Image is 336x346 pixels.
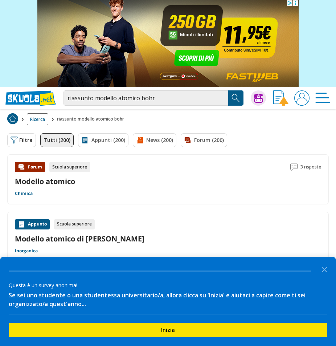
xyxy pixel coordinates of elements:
[18,221,25,228] img: Appunti contenuto
[78,133,128,147] a: Appunti (200)
[228,90,243,106] button: Search Button
[230,93,241,103] img: Cerca appunti, riassunti o versioni
[15,219,50,229] div: Appunto
[49,162,90,172] div: Scuola superiore
[184,137,191,144] img: Forum filtro contenuto
[9,323,327,337] button: Inizia
[27,113,48,125] a: Ricerca
[290,163,298,171] img: Commenti lettura
[9,281,327,289] div: Questa è un survey anonima!
[81,137,89,144] img: Appunti filtro contenuto
[15,191,33,196] a: Chimica
[40,133,74,147] a: Tutti (200)
[7,133,36,147] button: Filtra
[7,113,18,125] a: Home
[181,133,227,147] a: Forum (200)
[15,162,45,172] div: Forum
[7,113,18,124] img: Home
[63,90,228,106] input: Cerca appunti, riassunti o versioni
[315,90,331,106] img: Menù
[9,291,327,308] div: Se sei uno studente o una studentessa universitario/a, allora clicca su 'Inizia' e aiutaci a capi...
[18,163,25,171] img: Forum contenuto
[15,234,321,244] a: Modello atomico di [PERSON_NAME]
[15,176,75,186] a: Modello atomico
[133,133,176,147] a: News (200)
[294,90,310,106] img: User avatar
[254,94,263,103] img: Chiedi Tutor AI
[54,219,95,229] div: Scuola superiore
[57,113,127,125] span: riassunto modello atomico bohr
[300,162,321,172] span: 3 risposte
[317,262,332,276] button: Close the survey
[136,137,143,144] img: News filtro contenuto
[273,90,288,106] img: Invia appunto
[11,137,18,144] img: Filtra filtri mobile
[15,248,38,254] a: Inorganica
